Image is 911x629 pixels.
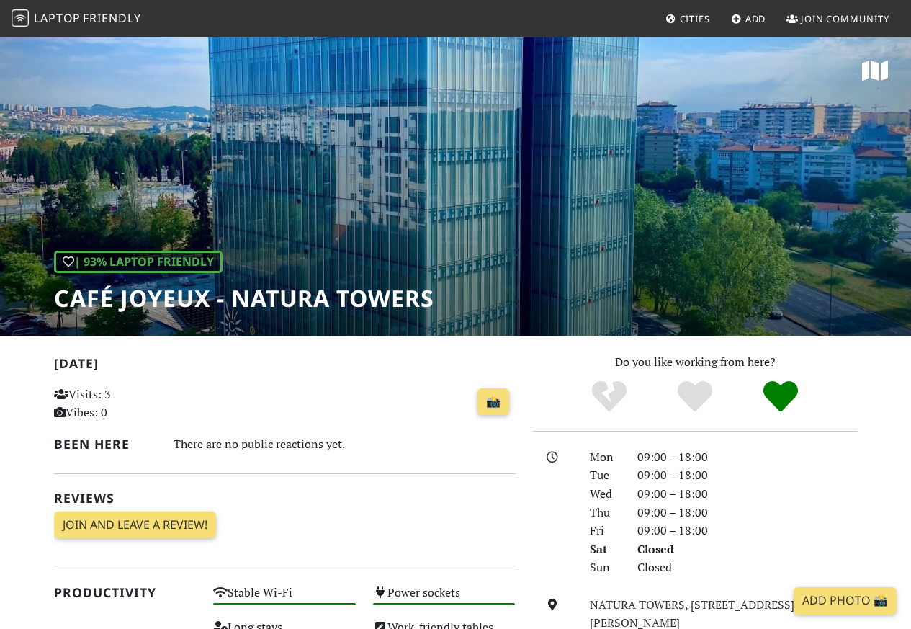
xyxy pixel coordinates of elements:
a: Join and leave a review! [54,512,216,539]
span: Add [745,12,766,25]
div: Sat [581,540,629,559]
h1: Café Joyeux - Natura Towers [54,285,434,312]
p: Visits: 3 Vibes: 0 [54,385,197,422]
a: LaptopFriendly LaptopFriendly [12,6,141,32]
div: There are no public reactions yet. [174,434,516,455]
div: Tue [581,466,629,485]
div: Sun [581,558,629,577]
a: Cities [660,6,716,32]
div: 09:00 – 18:00 [629,485,866,504]
div: 09:00 – 18:00 [629,448,866,467]
div: Definitely! [737,379,823,415]
div: Wed [581,485,629,504]
h2: Reviews [54,491,516,506]
h2: [DATE] [54,356,516,377]
div: 09:00 – 18:00 [629,522,866,540]
a: Join Community [781,6,895,32]
div: Fri [581,522,629,540]
div: | 93% Laptop Friendly [54,251,223,274]
h2: Been here [54,437,156,452]
div: Closed [629,540,866,559]
p: Do you like working from here? [533,353,858,372]
div: 09:00 – 18:00 [629,504,866,522]
div: No [567,379,652,415]
span: Laptop [34,10,81,26]
div: 09:00 – 18:00 [629,466,866,485]
span: Friendly [83,10,140,26]
div: Mon [581,448,629,467]
div: Stable Wi-Fi [205,582,364,617]
a: 📸 [477,388,509,416]
a: Add [725,6,772,32]
a: Add Photo 📸 [794,587,897,615]
span: Join Community [801,12,889,25]
div: Closed [629,558,866,577]
div: Power sockets [364,582,524,617]
span: Cities [680,12,710,25]
img: LaptopFriendly [12,9,29,27]
div: Thu [581,504,629,522]
div: Yes [652,379,738,415]
h2: Productivity [54,585,197,600]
